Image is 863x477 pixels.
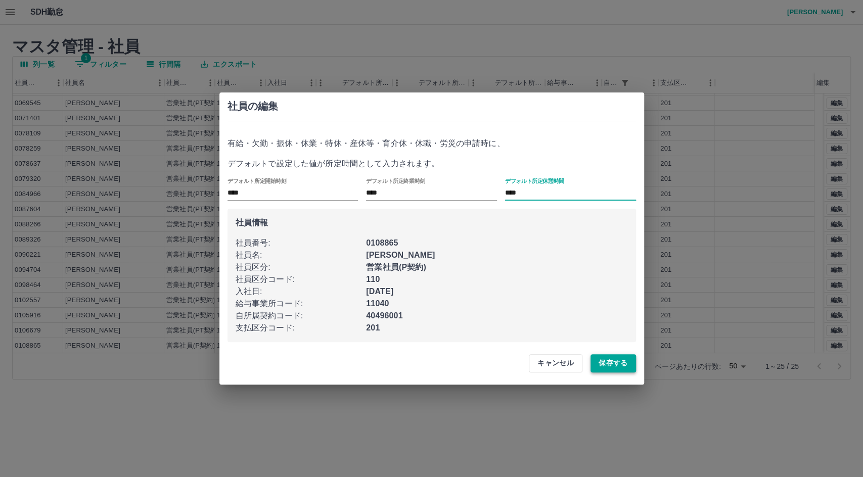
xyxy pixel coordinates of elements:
p: 給与事業所コード : [236,298,367,310]
p: 社員情報 [236,217,628,229]
label: デフォルト所定終業時刻 [366,177,425,184]
p: デフォルトで設定した値が所定時間として入力されます。 [228,158,636,170]
p: 11040 [366,298,627,310]
button: キャンセル [529,354,582,372]
p: 0108865 [366,237,627,249]
p: 40496001 [366,310,627,322]
button: 保存する [591,354,636,372]
p: [PERSON_NAME] [366,249,627,261]
p: 110 [366,273,627,285]
label: デフォルト所定休憩時間 [505,177,564,184]
p: 社員区分 : [236,261,367,273]
p: 社員番号 : [236,237,367,249]
p: 自所属契約コード : [236,310,367,322]
p: 社員名 : [236,249,367,261]
label: デフォルト所定開始時刻 [228,177,287,184]
p: 営業社員(P契約) [366,261,627,273]
h2: 社員の編集 [228,101,636,112]
p: 201 [366,322,627,334]
p: 入社日 : [236,285,367,298]
p: 支払区分コード : [236,322,367,334]
p: 有給・欠勤・振休・休業・特休・産休等・育介休・休職・労災の申請時に、 [228,137,636,150]
p: 社員区分コード : [236,273,367,285]
p: [DATE] [366,285,627,298]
